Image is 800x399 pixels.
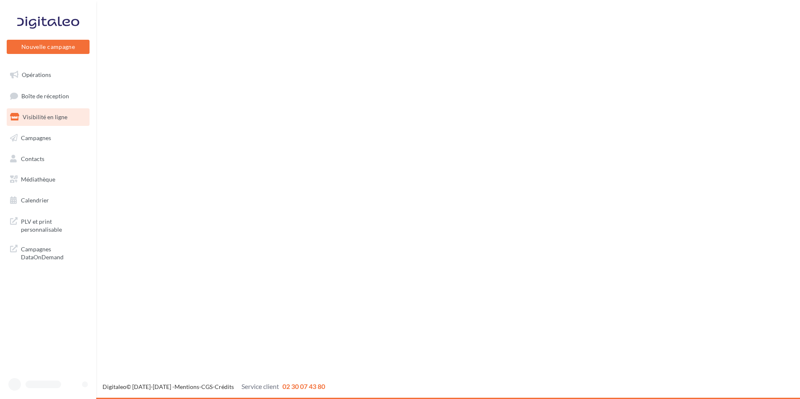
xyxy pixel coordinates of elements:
[174,383,199,390] a: Mentions
[21,197,49,204] span: Calendrier
[201,383,213,390] a: CGS
[5,212,91,237] a: PLV et print personnalisable
[5,87,91,105] a: Boîte de réception
[21,155,44,162] span: Contacts
[103,383,126,390] a: Digitaleo
[21,134,51,141] span: Campagnes
[282,382,325,390] span: 02 30 07 43 80
[103,383,325,390] span: © [DATE]-[DATE] - - -
[7,40,90,54] button: Nouvelle campagne
[23,113,67,120] span: Visibilité en ligne
[5,192,91,209] a: Calendrier
[241,382,279,390] span: Service client
[5,240,91,265] a: Campagnes DataOnDemand
[5,129,91,147] a: Campagnes
[22,71,51,78] span: Opérations
[21,92,69,99] span: Boîte de réception
[5,108,91,126] a: Visibilité en ligne
[5,66,91,84] a: Opérations
[215,383,234,390] a: Crédits
[5,171,91,188] a: Médiathèque
[21,243,86,261] span: Campagnes DataOnDemand
[21,176,55,183] span: Médiathèque
[21,216,86,234] span: PLV et print personnalisable
[5,150,91,168] a: Contacts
